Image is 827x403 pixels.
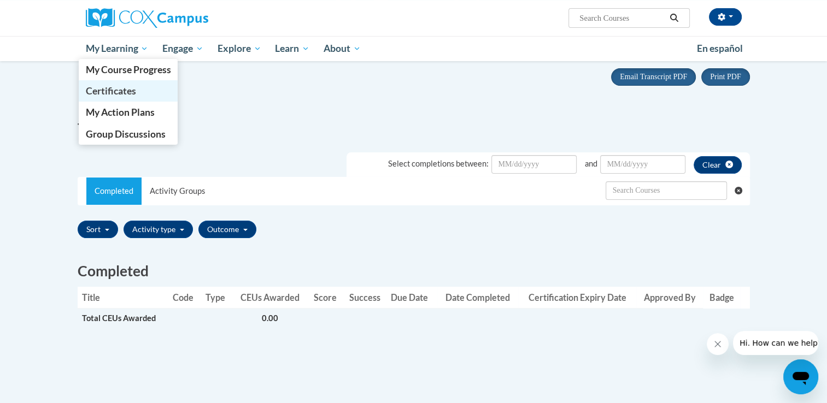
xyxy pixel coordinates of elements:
[783,359,818,394] iframe: Button to launch messaging window
[636,309,703,329] td: Actions
[142,177,213,205] a: Activity Groups
[86,177,142,205] a: Completed
[85,106,154,118] span: My Action Plans
[168,287,201,309] th: Code
[69,36,758,61] div: Main menu
[85,128,165,140] span: Group Discussions
[268,36,316,61] a: Learn
[86,8,208,28] img: Cox Campus
[79,59,178,80] a: My Course Progress
[201,287,232,309] th: Type
[79,102,178,123] a: My Action Plans
[578,11,666,25] input: Search Courses
[275,42,309,55] span: Learn
[740,287,750,309] th: Actions
[198,221,256,238] button: Outcome
[600,155,685,174] input: Date Input
[162,42,203,55] span: Engage
[124,221,193,238] button: Activity type
[491,155,577,174] input: Date Input
[210,36,268,61] a: Explore
[155,36,210,61] a: Engage
[82,313,156,323] span: Total CEUs Awarded
[324,42,361,55] span: About
[703,287,740,309] th: Badge
[707,333,729,355] iframe: Close message
[232,309,307,329] td: 0.00
[78,261,750,281] h2: Completed
[710,73,741,81] span: Print PDF
[218,42,261,55] span: Explore
[701,68,749,86] button: Print PDF
[78,118,406,139] h2: Teri Parkman
[316,36,368,61] a: About
[78,287,169,309] th: Title
[79,80,178,102] a: Certificates
[85,42,148,55] span: My Learning
[85,64,171,75] span: My Course Progress
[308,287,343,309] th: Score
[636,287,703,309] th: Approved By
[666,11,682,25] button: Search
[709,8,742,26] button: Account Settings
[232,287,307,309] th: CEUs Awarded
[437,287,518,309] th: Date Completed
[620,73,687,81] span: Email Transcript PDF
[79,36,156,61] a: My Learning
[79,123,178,145] a: Group Discussions
[690,37,750,60] a: En español
[78,221,118,238] button: Sort
[606,181,727,200] input: Search Withdrawn Transcripts
[697,43,743,54] span: En español
[611,68,696,86] button: Email Transcript PDF
[388,159,489,168] span: Select completions between:
[343,287,387,309] th: Success
[85,85,136,97] span: Certificates
[694,156,742,174] button: clear
[518,287,636,309] th: Certification Expiry Date
[7,8,89,16] span: Hi. How can we help?
[733,331,818,355] iframe: Message from company
[86,8,294,28] a: Cox Campus
[386,287,437,309] th: Due Date
[585,159,597,168] span: and
[735,177,749,204] button: Clear searching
